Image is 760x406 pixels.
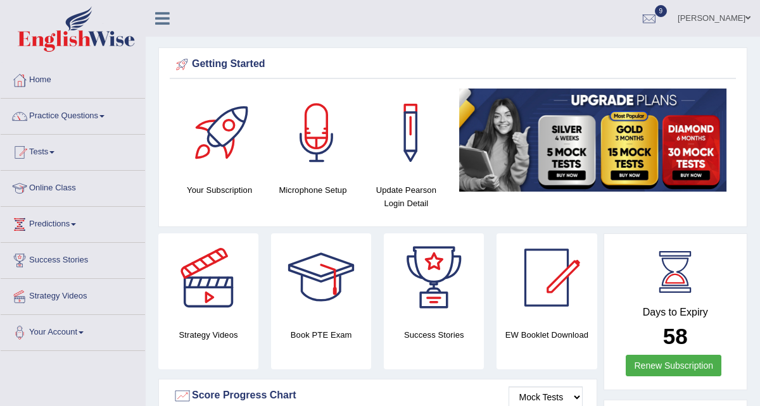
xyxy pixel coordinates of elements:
h4: Update Pearson Login Detail [366,183,446,210]
a: Practice Questions [1,99,145,130]
a: Success Stories [1,243,145,274]
b: 58 [663,324,688,348]
h4: Your Subscription [179,183,260,197]
img: small5.jpg [459,89,726,192]
div: Score Progress Chart [173,386,583,405]
h4: Microphone Setup [272,183,353,197]
h4: Success Stories [384,328,484,341]
a: Renew Subscription [626,355,721,376]
h4: Book PTE Exam [271,328,371,341]
h4: Days to Expiry [618,307,733,318]
a: Tests [1,135,145,166]
span: 9 [655,5,668,17]
a: Online Class [1,171,145,202]
div: Getting Started [173,55,733,74]
a: Strategy Videos [1,279,145,311]
h4: EW Booklet Download [497,328,597,341]
a: Predictions [1,207,145,238]
a: Your Account [1,315,145,347]
h4: Strategy Videos [158,328,258,341]
a: Home [1,63,145,94]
